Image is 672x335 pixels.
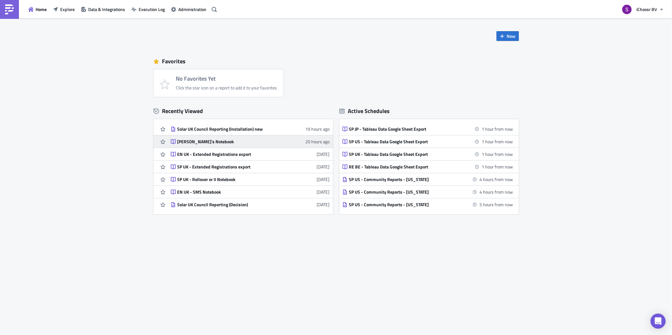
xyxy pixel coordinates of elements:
[171,198,330,211] a: Solar UK Council Reporting (Decision)[DATE]
[36,6,47,13] span: Home
[171,135,330,148] a: [PERSON_NAME]'s Notebook20 hours ago
[349,164,459,170] div: RE BE - Tableau Data Google Sheet Export
[482,126,513,132] time: 2025-08-12 11:00
[60,6,75,13] span: Explore
[507,33,516,39] span: New
[50,4,78,14] button: Explore
[171,123,330,135] a: Solar UK Council Reporting (Installation) new19 hours ago
[177,139,288,145] div: [PERSON_NAME]'s Notebook
[342,148,513,160] a: SP UK - Tableau Data Google Sheet Export1 hour from now
[168,4,210,14] button: Administration
[342,161,513,173] a: RE BE - Tableau Data Google Sheet Export1 hour from now
[177,202,288,207] div: Solar UK Council Reporting (Decision)
[349,139,459,145] div: SP US - Tableau Data Google Sheet Export
[317,189,330,195] time: 2025-07-14T16:14:34Z
[497,31,519,41] button: New
[177,151,288,157] div: EN UK - Extended Registrations export
[482,163,513,170] time: 2025-08-12 11:00
[88,6,125,13] span: Data & Integrations
[349,189,459,195] div: SP US - Community Reports - [US_STATE]
[78,4,128,14] button: Data & Integrations
[622,4,632,15] img: Avatar
[153,57,519,66] div: Favorites
[317,201,330,208] time: 2025-07-14T08:28:58Z
[618,3,667,16] button: iChoosr BV
[177,126,288,132] div: Solar UK Council Reporting (Installation) new
[480,176,513,183] time: 2025-08-12 13:30
[636,6,657,13] span: iChoosr BV
[342,135,513,148] a: SP US - Tableau Data Google Sheet Export1 hour from now
[177,177,288,182] div: SP UK - Rollover or II Notebook
[177,164,288,170] div: SP UK - Extended Registrations export
[339,107,390,115] div: Active Schedules
[482,138,513,145] time: 2025-08-12 11:00
[128,4,168,14] button: Execution Log
[317,151,330,157] time: 2025-08-07T12:33:41Z
[349,177,459,182] div: SP US - Community Reports - [US_STATE]
[171,173,330,185] a: SP UK - Rollover or II Notebook[DATE]
[482,151,513,157] time: 2025-08-12 11:00
[306,126,330,132] time: 2025-08-11T13:48:14Z
[178,6,206,13] span: Administration
[342,173,513,185] a: SP US - Community Reports - [US_STATE]4 hours from now
[176,85,277,91] div: Click the star icon on a report to add it to your favorites
[171,148,330,160] a: EN UK - Extended Registrations export[DATE]
[480,201,513,208] time: 2025-08-12 14:30
[349,202,459,207] div: SP US - Community Reports - [US_STATE]
[342,123,513,135] a: SP JP - Tableau Data Google Sheet Export1 hour from now
[349,151,459,157] div: SP UK - Tableau Data Google Sheet Export
[349,126,459,132] div: SP JP - Tableau Data Google Sheet Export
[651,314,666,329] div: Open Intercom Messenger
[176,76,277,82] h4: No Favorites Yet
[25,4,50,14] button: Home
[153,106,333,116] div: Recently Viewed
[177,189,288,195] div: EN UK - SMS Notebook
[139,6,165,13] span: Execution Log
[317,176,330,183] time: 2025-08-05T10:23:02Z
[342,198,513,211] a: SP US - Community Reports - [US_STATE]5 hours from now
[4,4,14,14] img: PushMetrics
[171,161,330,173] a: SP UK - Extended Registrations export[DATE]
[171,186,330,198] a: EN UK - SMS Notebook[DATE]
[306,138,330,145] time: 2025-08-11T12:51:00Z
[317,163,330,170] time: 2025-08-05T12:44:37Z
[480,189,513,195] time: 2025-08-12 14:00
[342,186,513,198] a: SP US - Community Reports - [US_STATE]4 hours from now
